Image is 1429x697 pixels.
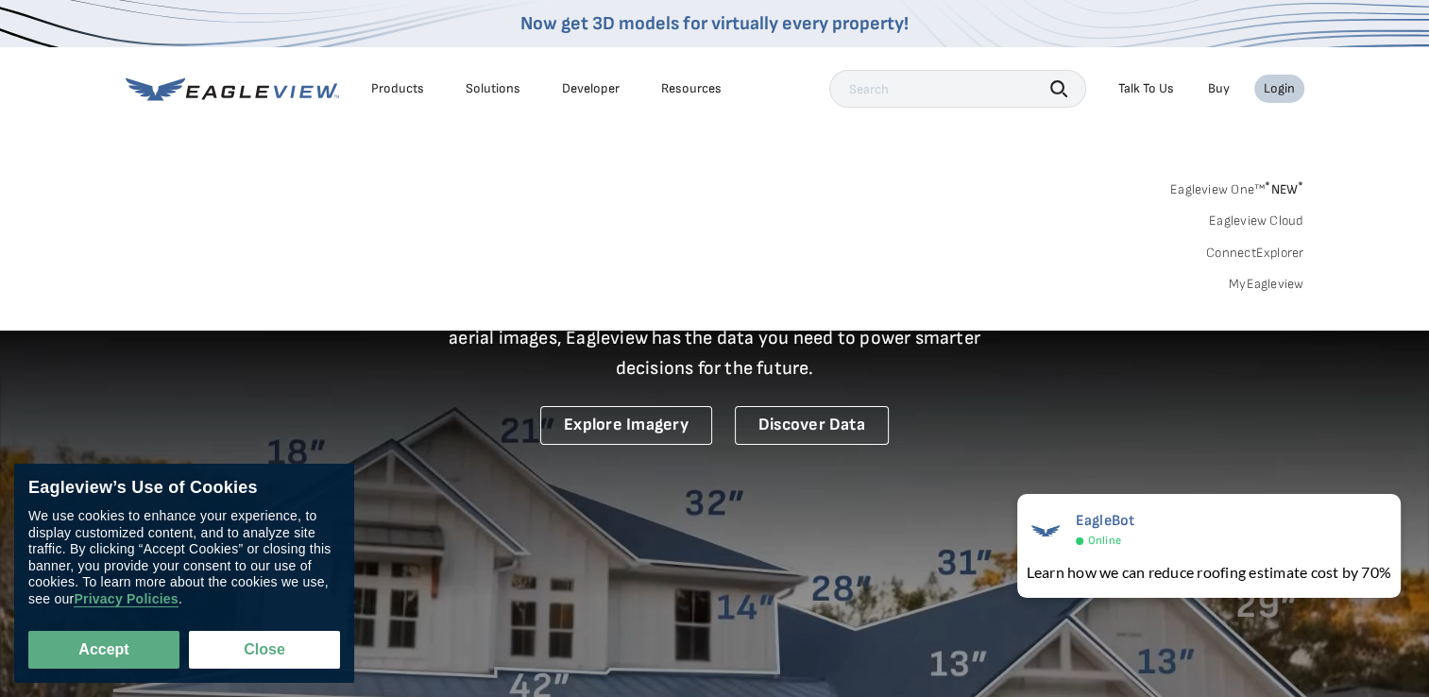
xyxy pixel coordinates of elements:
[540,406,712,445] a: Explore Imagery
[1088,534,1121,548] span: Online
[1206,245,1304,262] a: ConnectExplorer
[562,80,620,97] a: Developer
[1209,212,1304,229] a: Eagleview Cloud
[829,70,1086,108] input: Search
[28,631,179,669] button: Accept
[1208,80,1230,97] a: Buy
[426,293,1004,383] p: A new era starts here. Built on more than 3.5 billion high-resolution aerial images, Eagleview ha...
[1118,80,1174,97] div: Talk To Us
[1265,181,1303,197] span: NEW
[74,591,178,607] a: Privacy Policies
[1076,512,1135,530] span: EagleBot
[28,508,340,607] div: We use cookies to enhance your experience, to display customized content, and to analyze site tra...
[1027,561,1391,584] div: Learn how we can reduce roofing estimate cost by 70%
[1264,80,1295,97] div: Login
[735,406,889,445] a: Discover Data
[1170,176,1304,197] a: Eagleview One™*NEW*
[466,80,520,97] div: Solutions
[1027,512,1064,550] img: EagleBot
[371,80,424,97] div: Products
[28,478,340,499] div: Eagleview’s Use of Cookies
[520,12,909,35] a: Now get 3D models for virtually every property!
[1229,276,1304,293] a: MyEagleview
[661,80,722,97] div: Resources
[189,631,340,669] button: Close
